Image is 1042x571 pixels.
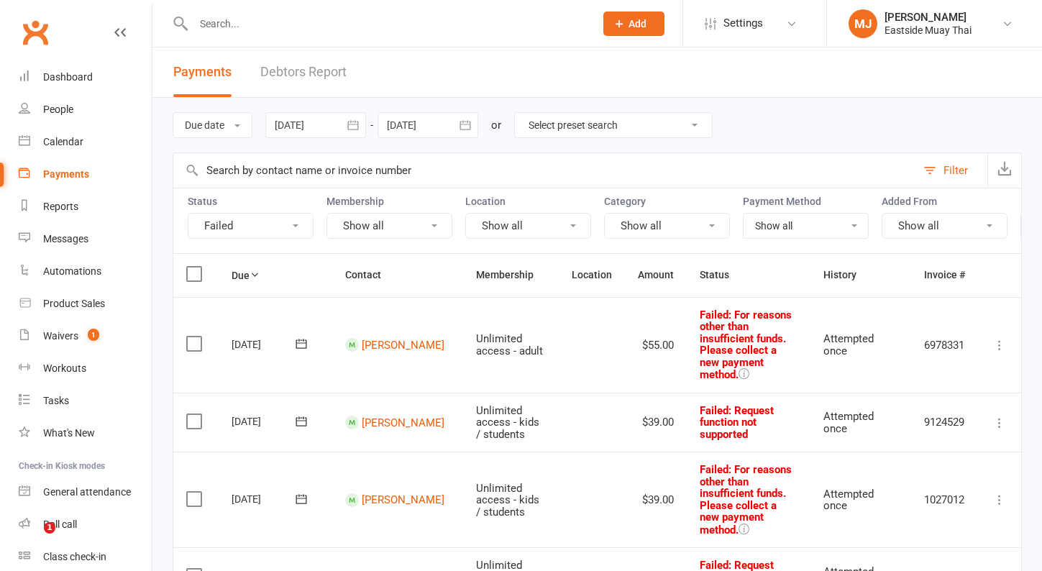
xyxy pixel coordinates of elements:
a: Roll call [19,508,152,541]
a: Payments [19,158,152,191]
button: Show all [882,213,1007,239]
span: Attempted once [823,488,874,513]
td: 1027012 [911,452,978,547]
a: [PERSON_NAME] [362,416,444,429]
div: What's New [43,427,95,439]
label: Added From [882,196,1007,207]
a: Clubworx [17,14,53,50]
label: Location [465,196,591,207]
a: General attendance kiosk mode [19,476,152,508]
button: Show all [465,213,591,239]
span: Add [629,18,646,29]
th: Due [219,254,332,296]
button: Payments [173,47,232,97]
div: MJ [849,9,877,38]
a: People [19,93,152,126]
button: Failed [188,213,314,239]
button: Filter [916,153,987,188]
div: Roll call [43,519,77,530]
div: [PERSON_NAME] [885,11,972,24]
span: Unlimited access - adult [476,332,543,357]
div: General attendance [43,486,131,498]
span: Failed [700,309,792,382]
button: Add [603,12,664,36]
a: [PERSON_NAME] [362,493,444,506]
button: Show all [326,213,452,239]
span: 1 [88,329,99,341]
th: History [810,254,911,296]
button: Show all [604,213,730,239]
span: : For reasons other than insufficient funds. Please collect a new payment method. [700,463,792,536]
div: Waivers [43,330,78,342]
iframe: Intercom live chat [14,522,49,557]
span: 1 [44,522,55,534]
a: Automations [19,255,152,288]
a: Workouts [19,352,152,385]
div: Workouts [43,362,86,374]
td: $55.00 [625,297,687,393]
td: 6978331 [911,297,978,393]
div: Eastside Muay Thai [885,24,972,37]
div: Automations [43,265,101,277]
span: Failed [700,463,792,536]
label: Payment Method [743,196,869,207]
div: People [43,104,73,115]
div: Tasks [43,395,69,406]
span: Attempted once [823,410,874,435]
span: : Request function not supported [700,404,774,441]
td: $39.00 [625,393,687,452]
th: Invoice # [911,254,978,296]
th: Membership [463,254,559,296]
div: Filter [943,162,968,179]
a: Debtors Report [260,47,347,97]
a: What's New [19,417,152,449]
div: Product Sales [43,298,105,309]
div: Messages [43,233,88,245]
a: Dashboard [19,61,152,93]
div: Calendar [43,136,83,147]
div: [DATE] [232,333,298,355]
span: Failed [700,404,774,441]
a: Product Sales [19,288,152,320]
a: Calendar [19,126,152,158]
a: Waivers 1 [19,320,152,352]
td: 9124529 [911,393,978,452]
button: Due date [173,112,252,138]
span: Unlimited access - kids / students [476,482,539,519]
div: [DATE] [232,488,298,510]
span: : For reasons other than insufficient funds. Please collect a new payment method. [700,309,792,382]
td: $39.00 [625,452,687,547]
input: Search by contact name or invoice number [173,153,916,188]
a: Reports [19,191,152,223]
a: Tasks [19,385,152,417]
a: Messages [19,223,152,255]
th: Contact [332,254,463,296]
div: Payments [43,168,89,180]
span: Settings [723,7,763,40]
div: or [491,117,501,134]
span: Unlimited access - kids / students [476,404,539,441]
span: Payments [173,64,232,79]
span: Attempted once [823,332,874,357]
th: Status [687,254,810,296]
div: [DATE] [232,410,298,432]
th: Amount [625,254,687,296]
label: Membership [326,196,452,207]
input: Search... [189,14,585,34]
label: Category [604,196,730,207]
div: Reports [43,201,78,212]
label: Status [188,196,314,207]
th: Location [559,254,625,296]
div: Dashboard [43,71,93,83]
a: [PERSON_NAME] [362,339,444,352]
div: Class check-in [43,551,106,562]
